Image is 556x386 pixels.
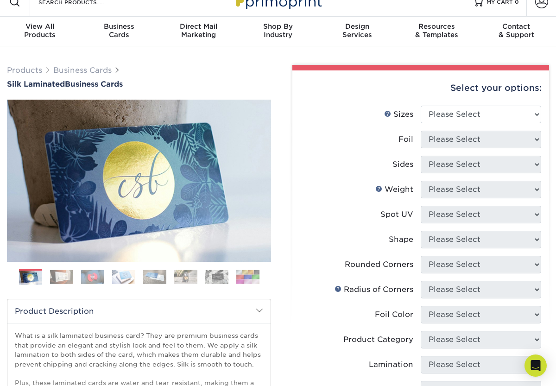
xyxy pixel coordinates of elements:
[159,17,238,46] a: Direct MailMarketing
[7,80,271,89] a: Silk LaminatedBusiness Cards
[392,159,413,170] div: Sides
[7,49,271,313] img: Silk Laminated 01
[7,80,65,89] span: Silk Laminated
[174,270,197,284] img: Business Cards 06
[343,334,413,345] div: Product Category
[7,80,271,89] h1: Business Cards
[143,270,166,284] img: Business Cards 05
[112,270,135,284] img: Business Cards 04
[380,209,413,220] div: Spot UV
[375,309,413,320] div: Foil Color
[345,259,413,270] div: Rounded Corners
[369,359,413,370] div: Lamination
[335,284,413,295] div: Radius of Corners
[238,22,317,31] span: Shop By
[79,22,158,39] div: Cards
[477,22,556,31] span: Contact
[7,299,271,323] h2: Product Description
[238,22,317,39] div: Industry
[79,17,158,46] a: BusinessCards
[375,184,413,195] div: Weight
[159,22,238,31] span: Direct Mail
[50,270,73,284] img: Business Cards 02
[397,17,476,46] a: Resources& Templates
[397,22,476,31] span: Resources
[477,22,556,39] div: & Support
[318,22,397,31] span: Design
[318,22,397,39] div: Services
[477,17,556,46] a: Contact& Support
[81,270,104,284] img: Business Cards 03
[384,109,413,120] div: Sizes
[19,266,42,289] img: Business Cards 01
[238,17,317,46] a: Shop ByIndustry
[398,134,413,145] div: Foil
[524,354,547,377] div: Open Intercom Messenger
[318,17,397,46] a: DesignServices
[205,270,228,284] img: Business Cards 07
[389,234,413,245] div: Shape
[159,22,238,39] div: Marketing
[53,66,112,75] a: Business Cards
[397,22,476,39] div: & Templates
[236,270,259,284] img: Business Cards 08
[79,22,158,31] span: Business
[300,70,542,106] div: Select your options:
[7,66,42,75] a: Products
